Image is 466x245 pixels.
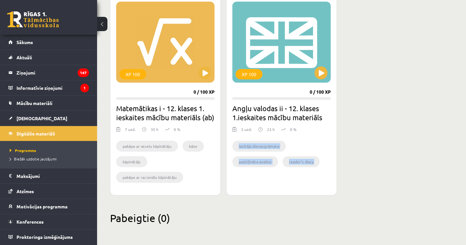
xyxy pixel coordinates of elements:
h2: Matemātikas i - 12. klases 1. ieskaites mācību materiāls (ab) [116,104,215,122]
i: 1 [80,84,89,92]
p: 35 h [151,126,159,132]
a: [DEMOGRAPHIC_DATA] [8,111,89,126]
a: Mācību materiāli [8,96,89,111]
a: Aktuāli [8,50,89,65]
a: Rīgas 1. Tālmācības vidusskola [7,11,59,28]
legend: Maksājumi [17,169,89,183]
div: 7 uzd. [125,126,136,136]
a: Konferences [8,214,89,229]
li: reader’s diary [283,156,320,167]
span: Programma [10,148,36,153]
li: padziļināta analīze [232,156,278,167]
li: kāpinātājs [116,156,147,167]
i: 147 [78,68,89,77]
a: Sākums [8,35,89,50]
li: bāze [183,141,204,152]
span: [DEMOGRAPHIC_DATA] [17,115,67,121]
legend: Ziņojumi [17,65,89,80]
span: Aktuāli [17,54,32,60]
span: Proktoringa izmēģinājums [17,234,73,240]
a: Motivācijas programma [8,199,89,214]
span: Sākums [17,39,33,45]
div: XP 100 [119,69,146,79]
span: Digitālie materiāli [17,131,55,136]
p: 23 h [267,126,275,132]
span: Atzīmes [17,188,34,194]
div: 3 uzd. [241,126,252,136]
a: Programma [10,147,91,153]
a: Biežāk uzdotie jautājumi [10,156,91,162]
a: Atzīmes [8,184,89,199]
legend: Informatīvie ziņojumi [17,80,89,95]
div: XP 100 [236,69,262,79]
p: 0 % [290,126,296,132]
span: Motivācijas programma [17,204,68,209]
a: Ziņojumi147 [8,65,89,80]
a: Proktoringa izmēģinājums [8,229,89,244]
h2: Pabeigtie (0) [110,212,453,224]
h2: Angļu valodas ii - 12. klases 1.ieskaites mācību materiāls [232,104,331,122]
li: lasītāja dienasgrāmata [232,141,286,152]
p: 0 % [174,126,180,132]
li: pakāpe ar veselu kāpinātāju [116,141,178,152]
span: Mācību materiāli [17,100,52,106]
a: Digitālie materiāli [8,126,89,141]
a: Maksājumi [8,169,89,183]
span: Konferences [17,219,44,225]
span: Biežāk uzdotie jautājumi [10,156,57,161]
li: pakāpe ar racionālu kāpinātāju [116,172,183,183]
a: Informatīvie ziņojumi1 [8,80,89,95]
